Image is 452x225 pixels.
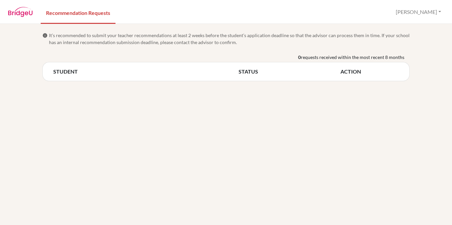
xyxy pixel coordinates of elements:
[298,54,301,61] b: 0
[49,32,410,46] span: It’s recommended to submit your teacher recommendations at least 2 weeks before the student’s app...
[53,68,239,76] th: STUDENT
[42,33,48,38] span: info
[340,68,399,76] th: ACTION
[239,68,340,76] th: STATUS
[393,6,444,18] button: [PERSON_NAME]
[8,7,33,17] img: BridgeU logo
[41,1,115,24] a: Recommendation Requests
[301,54,404,61] span: requests received within the most recent 8 months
